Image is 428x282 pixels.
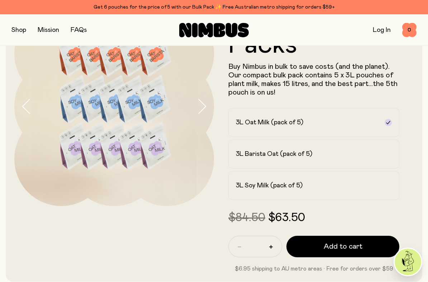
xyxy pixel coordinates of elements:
button: Add to cart [286,236,399,257]
p: $6.95 shipping to AU metro areas · Free for orders over $59 [228,264,399,273]
div: Get 6 pouches for the price of 5 with our Bulk Pack ✨ Free Australian metro shipping for orders $59+ [11,3,417,11]
span: $84.50 [228,212,265,224]
span: $63.50 [268,212,305,224]
h2: 3L Soy Milk (pack of 5) [236,181,303,190]
img: agent [395,249,421,275]
span: Buy Nimbus in bulk to save costs (and the planet). Our compact bulk pack contains 5 x 3L pouches ... [228,63,398,96]
a: Log In [373,27,391,33]
a: FAQs [71,27,87,33]
h2: 3L Barista Oat (pack of 5) [236,150,312,158]
button: 0 [402,23,417,37]
span: Add to cart [324,242,362,252]
a: Mission [38,27,59,33]
h2: 3L Oat Milk (pack of 5) [236,118,303,127]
